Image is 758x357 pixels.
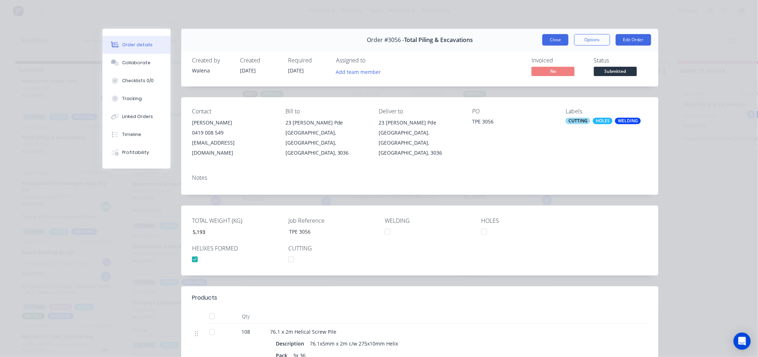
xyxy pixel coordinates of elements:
span: 108 [241,328,250,335]
div: Walena [192,67,231,74]
div: Deliver to [379,108,461,115]
button: Profitability [102,144,171,161]
button: Collaborate [102,54,171,72]
span: Order #3056 - [367,37,404,43]
button: Submitted [594,67,637,77]
div: WELDING [615,118,641,124]
div: Profitability [123,149,149,156]
div: TPE 3056 [472,118,554,128]
label: HELIXES FORMED [192,244,282,253]
label: Job Reference [288,216,378,225]
div: Description [276,338,307,349]
div: TPE 3056 [283,226,373,237]
div: [EMAIL_ADDRESS][DOMAIN_NAME] [192,138,274,158]
span: [DATE] [240,67,256,74]
div: [PERSON_NAME] [192,118,274,128]
div: Contact [192,108,274,115]
button: Add team member [336,67,385,76]
div: Bill to [286,108,368,115]
div: CUTTING [566,118,590,124]
span: Submitted [594,67,637,76]
button: Linked Orders [102,108,171,126]
div: Notes [192,174,648,181]
div: Timeline [123,131,141,138]
div: [GEOGRAPHIC_DATA], [GEOGRAPHIC_DATA], [GEOGRAPHIC_DATA], 3036 [286,128,368,158]
div: [GEOGRAPHIC_DATA], [GEOGRAPHIC_DATA], [GEOGRAPHIC_DATA], 3036 [379,128,461,158]
div: 23 [PERSON_NAME] Pde[GEOGRAPHIC_DATA], [GEOGRAPHIC_DATA], [GEOGRAPHIC_DATA], 3036 [286,118,368,158]
div: 76.1x5mm x 2m c/w 275x10mm Helix [307,338,401,349]
div: Tracking [123,95,142,102]
div: Linked Orders [123,113,153,120]
div: Order details [123,42,153,48]
button: Add team member [332,67,385,76]
span: [DATE] [288,67,304,74]
label: HOLES [481,216,571,225]
div: Status [594,57,648,64]
label: TOTAL WEIGHT (KG) [192,216,282,225]
div: Qty [224,309,267,324]
div: 23 [PERSON_NAME] Pde [379,118,461,128]
button: Edit Order [616,34,651,46]
div: 23 [PERSON_NAME] Pde [286,118,368,128]
button: Checklists 0/0 [102,72,171,90]
div: Labels [566,108,648,115]
div: PO [472,108,554,115]
button: Options [574,34,610,46]
div: [PERSON_NAME]0419 008 549[EMAIL_ADDRESS][DOMAIN_NAME] [192,118,274,158]
div: HOLES [593,118,613,124]
div: 23 [PERSON_NAME] Pde[GEOGRAPHIC_DATA], [GEOGRAPHIC_DATA], [GEOGRAPHIC_DATA], 3036 [379,118,461,158]
span: No [532,67,575,76]
div: Open Intercom Messenger [734,333,751,350]
span: 76.1 x 2m Helical Screw Pile [270,328,336,335]
button: Order details [102,36,171,54]
div: Collaborate [123,60,151,66]
input: Enter number... [187,226,282,237]
label: WELDING [385,216,474,225]
span: Total Piling & Excavations [404,37,473,43]
div: Checklists 0/0 [123,77,154,84]
button: Tracking [102,90,171,108]
div: Required [288,57,327,64]
label: CUTTING [288,244,378,253]
div: Created by [192,57,231,64]
div: Assigned to [336,57,408,64]
div: Created [240,57,279,64]
div: Invoiced [532,57,585,64]
div: 0419 008 549 [192,128,274,138]
button: Close [542,34,568,46]
div: Products [192,293,217,302]
button: Timeline [102,126,171,144]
